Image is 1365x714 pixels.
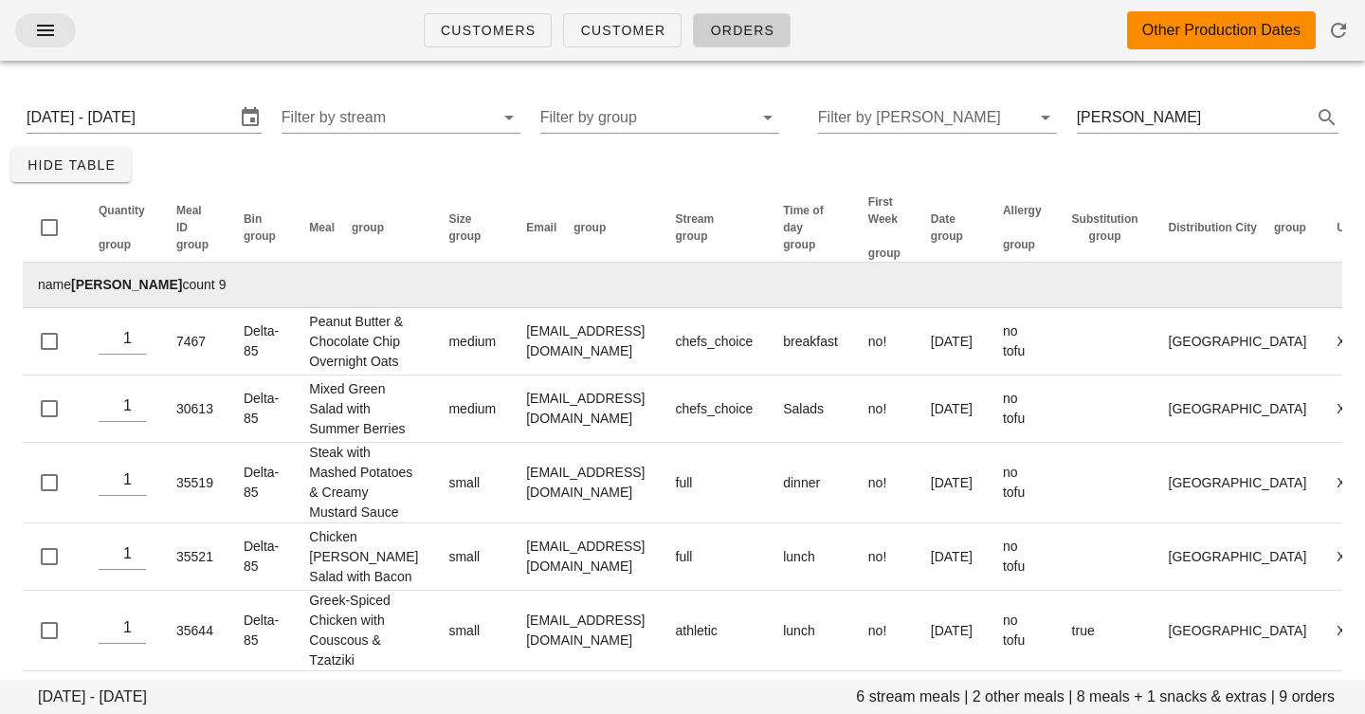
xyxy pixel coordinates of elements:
span: Size [448,212,471,226]
td: 7467 [161,308,228,375]
button: Hide Table [11,148,131,182]
td: [GEOGRAPHIC_DATA] [1154,375,1322,443]
span: Substitution [1072,212,1138,226]
th: Time of day: Not sorted. Activate to sort ascending. [768,193,853,263]
span: group [176,238,209,251]
span: UID [1337,221,1356,234]
th: Quantity: Not sorted. Activate to sort ascending. [83,193,161,263]
td: Mixed Green Salad with Summer Berries [294,375,433,443]
span: group [783,238,815,251]
div: Other Production Dates [1142,19,1301,42]
td: Delta-85 [228,443,294,523]
td: no! [853,591,916,671]
a: Customer [563,13,682,47]
span: group [352,221,384,234]
div: Filter by stream [282,102,520,133]
span: Customers [440,23,537,38]
td: [GEOGRAPHIC_DATA] [1154,443,1322,523]
a: Customers [424,13,553,47]
td: [EMAIL_ADDRESS][DOMAIN_NAME] [511,523,660,591]
td: small [433,523,511,591]
td: athletic [661,591,769,671]
span: group [931,229,963,243]
span: Allergy [1003,204,1042,217]
td: [DATE] [916,375,988,443]
a: Orders [693,13,791,47]
td: 35519 [161,443,228,523]
td: no! [853,443,916,523]
span: Customer [579,23,665,38]
td: chefs_choice [661,375,769,443]
span: Meal [309,221,335,234]
th: First Week: Not sorted. Activate to sort ascending. [853,193,916,263]
td: no! [853,375,916,443]
td: no tofu [988,443,1057,523]
td: full [661,443,769,523]
span: group [244,229,276,243]
th: Substitution: Not sorted. Activate to sort ascending. [1057,193,1154,263]
td: Delta-85 [228,308,294,375]
td: [DATE] [916,308,988,375]
td: true [1057,591,1154,671]
td: [GEOGRAPHIC_DATA] [1154,591,1322,671]
span: Meal ID [176,204,202,234]
span: group [99,238,131,251]
td: [GEOGRAPHIC_DATA] [1154,308,1322,375]
td: 35644 [161,591,228,671]
td: full [661,523,769,591]
td: [EMAIL_ADDRESS][DOMAIN_NAME] [511,591,660,671]
td: no tofu [988,591,1057,671]
td: Greek-Spiced Chicken with Couscous & Tzatziki [294,591,433,671]
td: Peanut Butter & Chocolate Chip Overnight Oats [294,308,433,375]
span: Time of day [783,204,823,234]
td: no tofu [988,523,1057,591]
span: Orders [709,23,774,38]
td: Delta-85 [228,523,294,591]
span: group [448,229,481,243]
td: chefs_choice [661,308,769,375]
td: Salads [768,375,853,443]
span: First Week [868,195,898,226]
span: Stream [676,212,715,226]
th: Meal: Not sorted. Activate to sort ascending. [294,193,433,263]
th: Size: Not sorted. Activate to sort ascending. [433,193,511,263]
span: Date [931,212,955,226]
td: no tofu [988,308,1057,375]
td: medium [433,375,511,443]
th: Stream: Not sorted. Activate to sort ascending. [661,193,769,263]
th: Bin: Not sorted. Activate to sort ascending. [228,193,294,263]
td: small [433,443,511,523]
td: Delta-85 [228,591,294,671]
td: [DATE] [916,591,988,671]
span: Hide Table [27,157,116,173]
th: Distribution City: Not sorted. Activate to sort ascending. [1154,193,1322,263]
td: lunch [768,523,853,591]
strong: [PERSON_NAME] [71,277,182,292]
span: Quantity [99,204,145,217]
td: Delta-85 [228,375,294,443]
td: [EMAIL_ADDRESS][DOMAIN_NAME] [511,375,660,443]
th: Email: Not sorted. Activate to sort ascending. [511,193,660,263]
span: group [1274,221,1306,234]
span: Distribution City [1169,221,1257,234]
span: group [868,247,901,260]
td: [DATE] [916,443,988,523]
td: small [433,591,511,671]
td: [DATE] [916,523,988,591]
th: Allergy: Not sorted. Activate to sort ascending. [988,193,1057,263]
td: no tofu [988,375,1057,443]
span: group [573,221,606,234]
td: Steak with Mashed Potatoes & Creamy Mustard Sauce [294,443,433,523]
span: Bin [244,212,262,226]
th: Meal ID: Not sorted. Activate to sort ascending. [161,193,228,263]
span: Email [526,221,556,234]
td: 30613 [161,375,228,443]
td: Chicken [PERSON_NAME] Salad with Bacon [294,523,433,591]
span: group [676,229,708,243]
td: [EMAIL_ADDRESS][DOMAIN_NAME] [511,308,660,375]
div: Filter by group [540,102,779,133]
span: group [1003,238,1035,251]
td: medium [433,308,511,375]
td: [GEOGRAPHIC_DATA] [1154,523,1322,591]
td: no! [853,308,916,375]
